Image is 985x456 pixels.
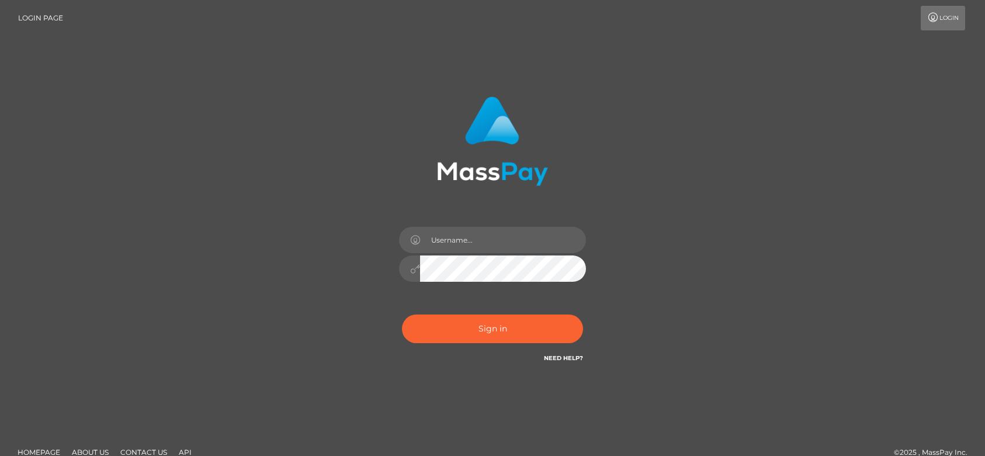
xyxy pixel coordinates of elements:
a: Login Page [18,6,63,30]
img: MassPay Login [437,96,548,186]
button: Sign in [402,315,583,343]
a: Need Help? [544,354,583,362]
input: Username... [420,227,586,253]
a: Login [921,6,965,30]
